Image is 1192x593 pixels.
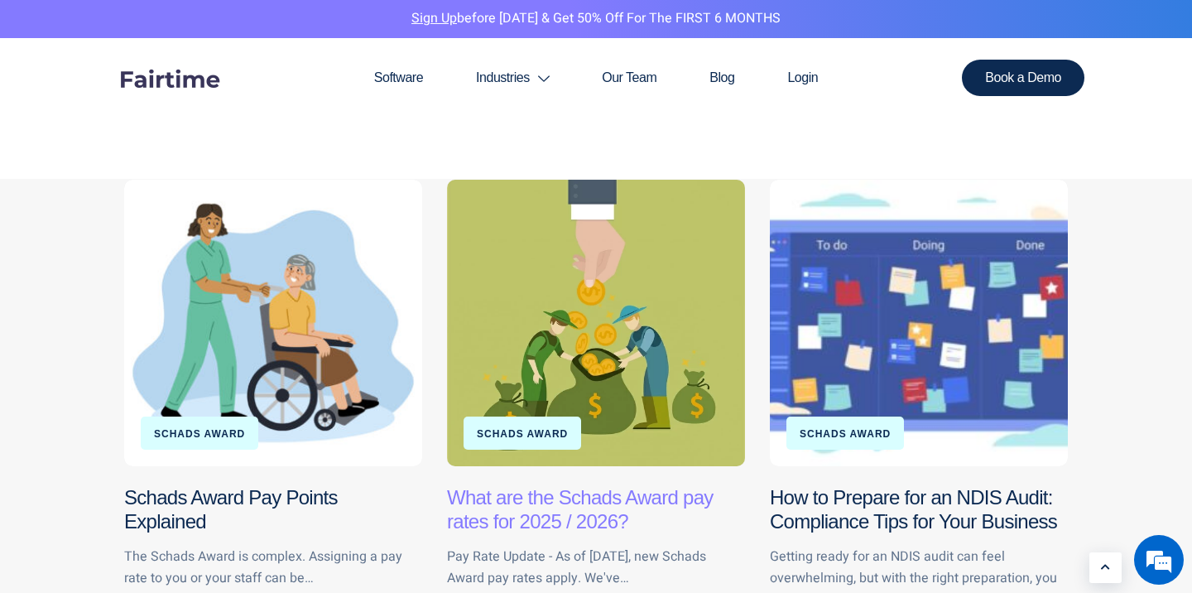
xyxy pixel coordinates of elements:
a: How to Prepare for an NDIS Audit: Compliance Tips for Your Business [770,486,1057,533]
a: Schads Award Pay Points Explained [124,486,338,533]
a: Schads Award [154,428,245,440]
a: Schads Award [800,428,891,440]
p: before [DATE] & Get 50% Off for the FIRST 6 MONTHS [12,8,1180,30]
span: Book a Demo [985,71,1061,84]
p: Pay Rate Update - As of [DATE], new Schads Award pay rates apply. We've… [447,547,745,589]
a: Blog [683,38,761,118]
a: Schads Award [477,428,568,440]
a: Book a Demo [962,60,1084,96]
a: Login [761,38,844,118]
a: What are the Schads Award pay rates for 2025 / 2026? [447,486,714,533]
a: Industries [449,38,575,118]
p: The Schads Award is complex. Assigning a pay rate to you or your staff can be… [124,547,422,589]
a: Sign Up [411,8,457,28]
a: Learn More [1089,552,1122,583]
a: Our Team [575,38,683,118]
a: Software [348,38,449,118]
